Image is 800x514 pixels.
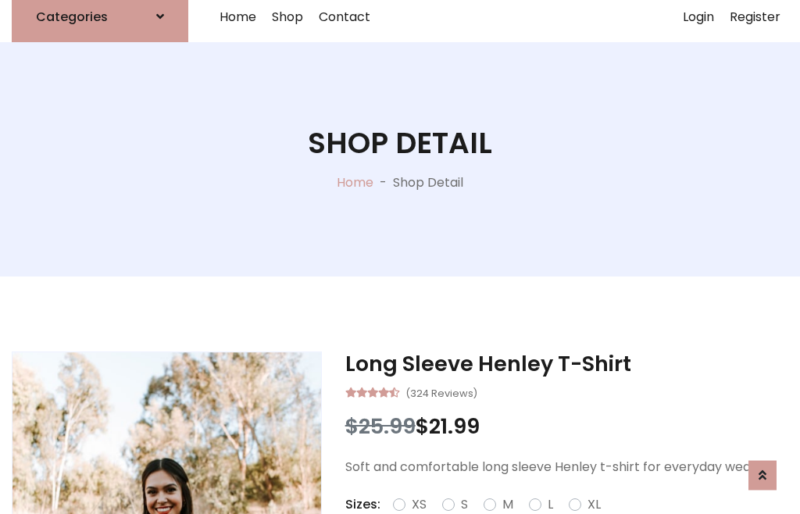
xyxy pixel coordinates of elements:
[373,173,393,192] p: -
[405,383,477,402] small: (324 Reviews)
[345,412,416,441] span: $25.99
[345,414,788,439] h3: $
[461,495,468,514] label: S
[337,173,373,191] a: Home
[587,495,601,514] label: XL
[548,495,553,514] label: L
[345,495,380,514] p: Sizes:
[308,126,492,161] h1: Shop Detail
[429,412,480,441] span: 21.99
[502,495,513,514] label: M
[412,495,427,514] label: XS
[36,9,108,24] h6: Categories
[345,352,788,377] h3: Long Sleeve Henley T-Shirt
[345,458,788,477] p: Soft and comfortable long sleeve Henley t-shirt for everyday wear.
[393,173,463,192] p: Shop Detail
